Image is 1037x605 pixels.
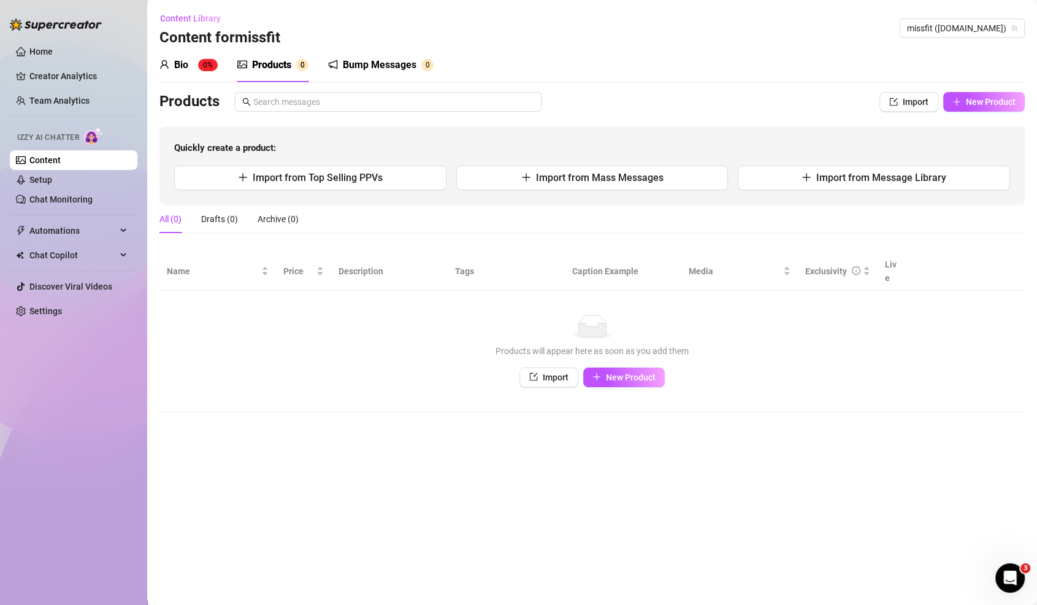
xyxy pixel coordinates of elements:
[456,166,729,190] button: Import from Mass Messages
[159,212,182,226] div: All (0)
[519,368,578,387] button: Import
[84,127,103,145] img: AI Chatter
[421,59,434,71] sup: 0
[29,66,128,86] a: Creator Analytics
[331,253,448,290] th: Description
[174,142,276,153] strong: Quickly create a product:
[29,195,93,204] a: Chat Monitoring
[237,60,247,69] span: picture
[606,372,656,382] span: New Product
[29,282,112,291] a: Discover Viral Videos
[29,245,117,265] span: Chat Copilot
[903,97,928,107] span: Import
[159,92,220,112] h3: Products
[159,28,280,48] h3: Content for missfit
[276,253,331,290] th: Price
[159,9,231,28] button: Content Library
[29,306,62,316] a: Settings
[328,60,338,69] span: notification
[238,172,248,182] span: plus
[16,251,24,260] img: Chat Copilot
[805,264,847,278] div: Exclusivity
[29,155,61,165] a: Content
[907,19,1017,37] span: missfit (miss.fit)
[29,221,117,241] span: Automations
[1011,25,1018,32] span: team
[283,264,314,278] span: Price
[172,344,1012,358] div: Products will appear here as soon as you add them
[296,59,308,71] sup: 0
[802,172,811,182] span: plus
[564,253,681,290] th: Caption Example
[159,253,276,290] th: Name
[198,59,218,71] sup: 0%
[242,98,251,106] span: search
[253,95,534,109] input: Search messages
[592,372,601,381] span: plus
[966,97,1016,107] span: New Product
[878,253,908,290] th: Live
[253,172,383,183] span: Import from Top Selling PPVs
[995,563,1025,593] iframe: Intercom live chat
[159,60,169,69] span: user
[160,13,221,23] span: Content Library
[174,166,446,190] button: Import from Top Selling PPVs
[689,264,781,278] span: Media
[10,18,102,31] img: logo-BBDzfeDw.svg
[29,47,53,56] a: Home
[952,98,961,106] span: plus
[543,372,568,382] span: Import
[201,212,238,226] div: Drafts (0)
[583,368,665,387] button: New Product
[943,92,1025,112] button: New Product
[521,172,531,182] span: plus
[889,98,898,106] span: import
[681,253,798,290] th: Media
[174,58,188,72] div: Bio
[852,266,860,275] span: info-circle
[16,226,26,236] span: thunderbolt
[529,372,538,381] span: import
[29,175,52,185] a: Setup
[536,172,664,183] span: Import from Mass Messages
[17,132,79,144] span: Izzy AI Chatter
[167,264,259,278] span: Name
[258,212,299,226] div: Archive (0)
[448,253,564,290] th: Tags
[879,92,938,112] button: Import
[816,172,946,183] span: Import from Message Library
[252,58,291,72] div: Products
[1020,563,1030,573] span: 3
[29,96,90,106] a: Team Analytics
[343,58,416,72] div: Bump Messages
[738,166,1010,190] button: Import from Message Library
